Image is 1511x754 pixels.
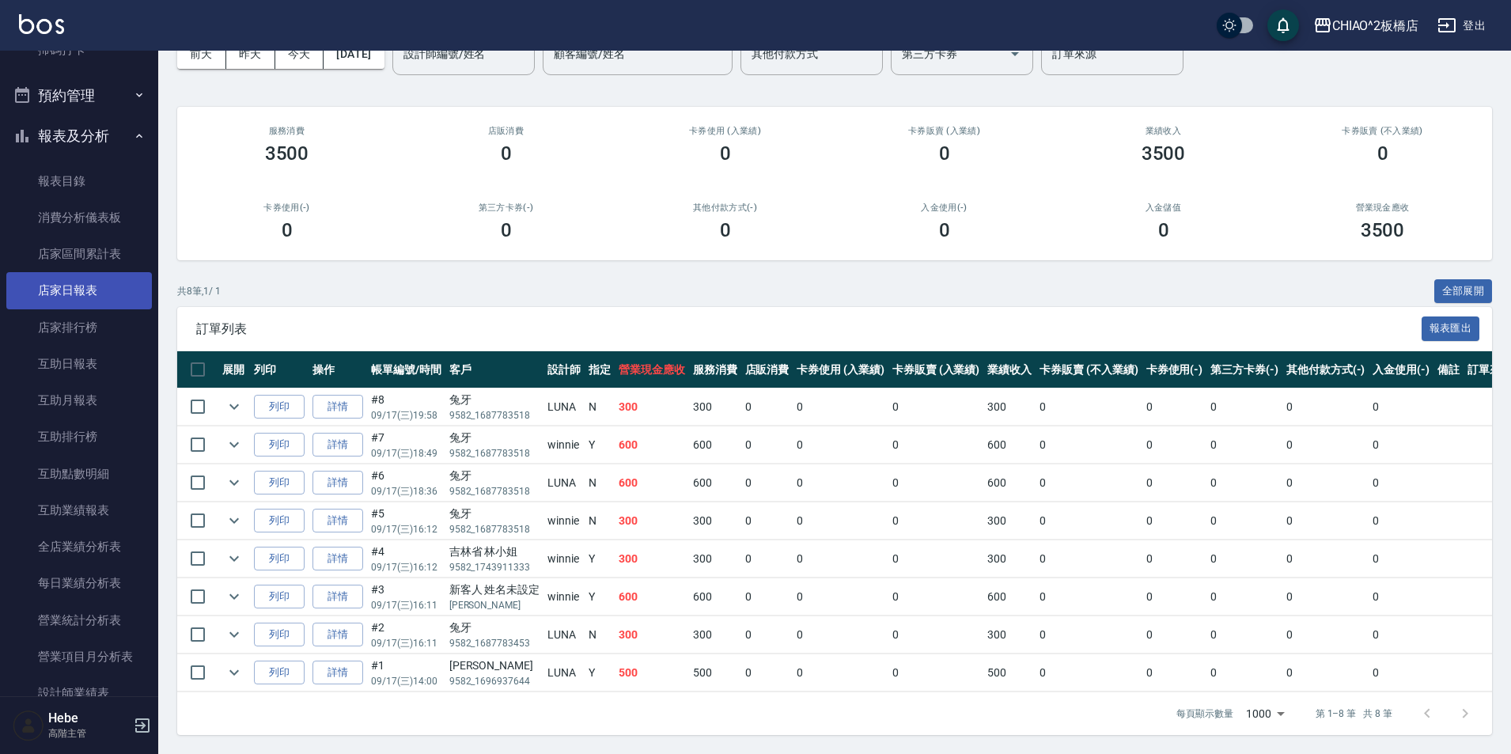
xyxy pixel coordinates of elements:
td: 300 [983,388,1036,426]
td: 0 [793,616,888,654]
td: 500 [689,654,741,691]
div: 兔牙 [449,468,540,484]
td: 500 [615,654,689,691]
h3: 0 [939,219,950,241]
a: 店家區間累計表 [6,236,152,272]
div: 兔牙 [449,430,540,446]
td: 0 [741,464,793,502]
button: expand row [222,471,246,494]
p: 09/17 (三) 19:58 [371,408,441,422]
p: 09/17 (三) 16:11 [371,636,441,650]
td: 600 [615,578,689,616]
th: 指定 [585,351,615,388]
a: 營業統計分析表 [6,602,152,638]
h2: 卡券使用(-) [196,203,377,213]
a: 互助日報表 [6,346,152,382]
h5: Hebe [48,710,129,726]
td: 0 [888,388,984,426]
td: 0 [1206,464,1282,502]
td: 0 [1369,388,1433,426]
button: 報表匯出 [1422,316,1480,341]
p: 共 8 筆, 1 / 1 [177,284,221,298]
p: 9582_1687783453 [449,636,540,650]
td: 0 [1206,426,1282,464]
td: 0 [741,388,793,426]
button: 今天 [275,40,324,69]
td: 300 [689,540,741,578]
h3: 0 [1377,142,1388,165]
td: 0 [1142,616,1207,654]
a: 報表匯出 [1422,320,1480,335]
th: 客戶 [445,351,544,388]
p: 每頁顯示數量 [1176,707,1233,721]
button: save [1267,9,1299,41]
td: N [585,616,615,654]
td: 0 [888,540,984,578]
p: 09/17 (三) 16:12 [371,522,441,536]
td: 300 [983,502,1036,540]
div: 吉林省 林小姐 [449,544,540,560]
td: 0 [793,654,888,691]
td: 0 [1369,578,1433,616]
td: winnie [543,502,585,540]
td: 0 [1036,654,1142,691]
td: 0 [1142,464,1207,502]
a: 詳情 [312,623,363,647]
td: 0 [1369,426,1433,464]
a: 互助排行榜 [6,419,152,455]
td: 0 [1369,464,1433,502]
td: 0 [1142,502,1207,540]
td: 0 [793,464,888,502]
td: #4 [367,540,445,578]
p: 9582_1687783518 [449,408,540,422]
a: 店家排行榜 [6,309,152,346]
td: 0 [1206,578,1282,616]
button: 登出 [1431,11,1492,40]
button: [DATE] [324,40,384,69]
p: 9582_1696937644 [449,674,540,688]
a: 詳情 [312,395,363,419]
td: 0 [1369,654,1433,691]
td: 0 [1206,388,1282,426]
td: 0 [1206,616,1282,654]
a: 互助月報表 [6,382,152,419]
h3: 服務消費 [196,126,377,136]
th: 營業現金應收 [615,351,689,388]
td: 500 [983,654,1036,691]
h2: 第三方卡券(-) [415,203,596,213]
p: 09/17 (三) 18:49 [371,446,441,460]
td: N [585,388,615,426]
button: 前天 [177,40,226,69]
a: 全店業績分析表 [6,529,152,565]
th: 備註 [1433,351,1464,388]
a: 每日業績分析表 [6,565,152,601]
th: 設計師 [543,351,585,388]
a: 詳情 [312,585,363,609]
td: 0 [741,540,793,578]
h2: 店販消費 [415,126,596,136]
th: 卡券販賣 (不入業績) [1036,351,1142,388]
button: 列印 [254,395,305,419]
button: 報表及分析 [6,116,152,157]
button: Open [1002,41,1028,66]
td: N [585,502,615,540]
td: winnie [543,578,585,616]
a: 設計師業績表 [6,675,152,711]
h3: 0 [720,142,731,165]
h3: 0 [939,142,950,165]
td: winnie [543,426,585,464]
div: 兔牙 [449,619,540,636]
td: 0 [1142,426,1207,464]
td: 0 [1369,540,1433,578]
h3: 0 [501,142,512,165]
td: 600 [983,426,1036,464]
td: 0 [1369,616,1433,654]
td: #2 [367,616,445,654]
button: expand row [222,395,246,419]
button: 昨天 [226,40,275,69]
a: 詳情 [312,433,363,457]
td: 0 [793,502,888,540]
td: N [585,464,615,502]
a: 報表目錄 [6,163,152,199]
h2: 卡券販賣 (入業績) [854,126,1035,136]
